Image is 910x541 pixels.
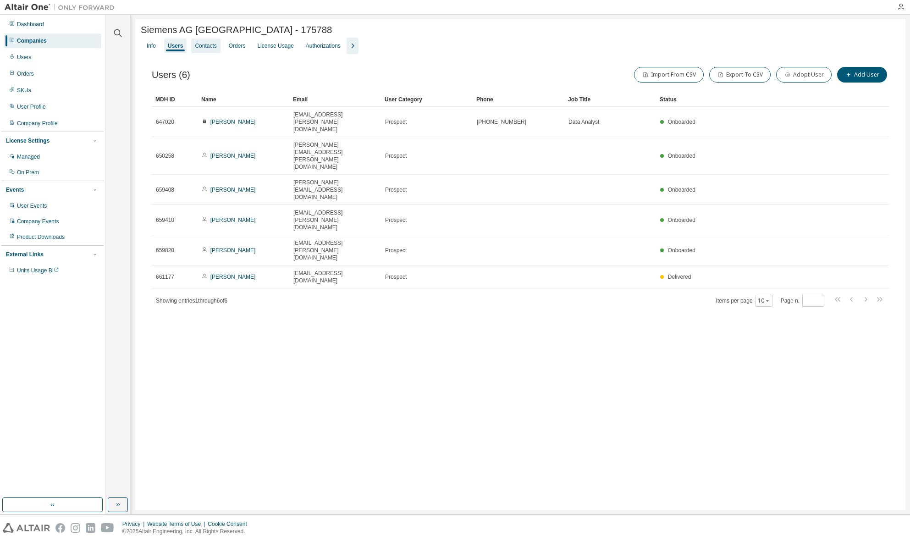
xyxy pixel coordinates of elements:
img: Altair One [5,3,119,12]
img: facebook.svg [55,523,65,533]
div: MDH ID [155,92,194,107]
span: Prospect [385,152,407,160]
span: [PERSON_NAME][EMAIL_ADDRESS][PERSON_NAME][DOMAIN_NAME] [293,141,377,171]
div: SKUs [17,87,31,94]
div: Authorizations [306,42,341,50]
p: © 2025 Altair Engineering, Inc. All Rights Reserved. [122,528,253,535]
span: [PERSON_NAME][EMAIL_ADDRESS][DOMAIN_NAME] [293,179,377,201]
a: [PERSON_NAME] [210,119,256,125]
div: Users [168,42,183,50]
span: [EMAIL_ADDRESS][PERSON_NAME][DOMAIN_NAME] [293,209,377,231]
img: linkedin.svg [86,523,95,533]
span: Siemens AG [GEOGRAPHIC_DATA] - 175788 [141,25,332,35]
span: 659410 [156,216,174,224]
div: Users [17,54,31,61]
button: Adopt User [776,67,832,83]
div: Orders [229,42,246,50]
div: Contacts [195,42,216,50]
span: Prospect [385,118,407,126]
span: [EMAIL_ADDRESS][DOMAIN_NAME] [293,270,377,284]
a: [PERSON_NAME] [210,247,256,254]
span: Onboarded [668,119,695,125]
span: 659408 [156,186,174,193]
div: Name [201,92,286,107]
span: 661177 [156,273,174,281]
div: User Events [17,202,47,210]
span: 659820 [156,247,174,254]
div: Events [6,186,24,193]
span: Data Analyst [568,118,599,126]
button: Export To CSV [709,67,771,83]
div: Privacy [122,520,147,528]
div: Company Events [17,218,59,225]
span: Showing entries 1 through 6 of 6 [156,298,227,304]
div: Product Downloads [17,233,65,241]
span: Onboarded [668,187,695,193]
span: Prospect [385,247,407,254]
span: Onboarded [668,247,695,254]
div: Website Terms of Use [147,520,208,528]
img: altair_logo.svg [3,523,50,533]
span: Delivered [668,274,691,280]
a: [PERSON_NAME] [210,153,256,159]
div: Info [147,42,156,50]
span: Prospect [385,186,407,193]
div: Companies [17,37,47,44]
div: On Prem [17,169,39,176]
div: Job Title [568,92,652,107]
span: [EMAIL_ADDRESS][PERSON_NAME][DOMAIN_NAME] [293,239,377,261]
span: Onboarded [668,153,695,159]
button: 10 [758,297,770,304]
span: Onboarded [668,217,695,223]
span: 650258 [156,152,174,160]
a: [PERSON_NAME] [210,217,256,223]
div: Managed [17,153,40,160]
div: Orders [17,70,34,77]
span: [PHONE_NUMBER] [477,118,526,126]
div: License Usage [257,42,293,50]
div: Email [293,92,377,107]
span: [EMAIL_ADDRESS][PERSON_NAME][DOMAIN_NAME] [293,111,377,133]
img: instagram.svg [71,523,80,533]
a: [PERSON_NAME] [210,187,256,193]
div: User Category [385,92,469,107]
span: Prospect [385,216,407,224]
span: Items per page [716,295,772,307]
span: 647020 [156,118,174,126]
div: Status [660,92,834,107]
div: External Links [6,251,44,258]
img: youtube.svg [101,523,114,533]
button: Import From CSV [634,67,704,83]
div: Phone [476,92,561,107]
div: Cookie Consent [208,520,252,528]
div: User Profile [17,103,46,110]
span: Prospect [385,273,407,281]
span: Page n. [781,295,824,307]
div: Dashboard [17,21,44,28]
div: License Settings [6,137,50,144]
span: Units Usage BI [17,267,59,274]
button: Add User [837,67,887,83]
span: Users (6) [152,70,190,80]
a: [PERSON_NAME] [210,274,256,280]
div: Company Profile [17,120,58,127]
